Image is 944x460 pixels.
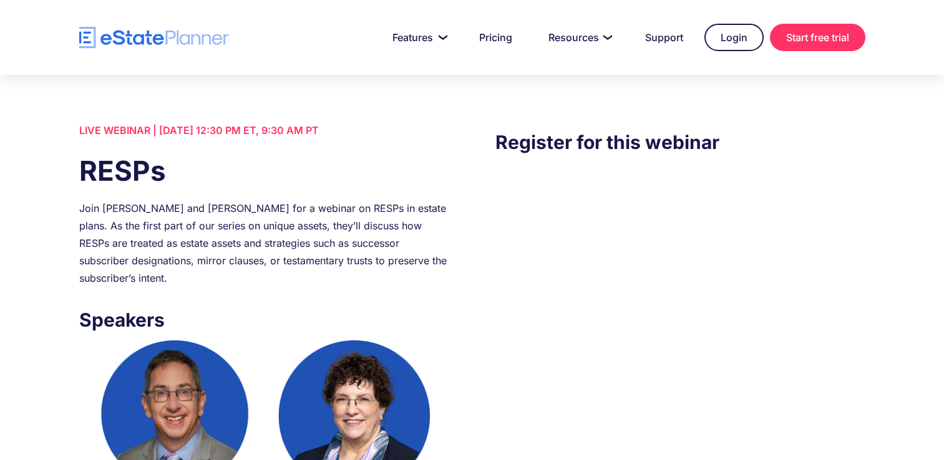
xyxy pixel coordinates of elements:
[79,305,449,334] h3: Speakers
[495,181,865,405] iframe: Form 0
[770,24,865,51] a: Start free trial
[377,25,458,50] a: Features
[79,199,449,287] div: Join [PERSON_NAME] and [PERSON_NAME] for a webinar on RESPs in estate plans. As the first part of...
[630,25,698,50] a: Support
[533,25,624,50] a: Resources
[495,128,865,156] h3: Register for this webinar
[79,27,229,49] a: home
[464,25,527,50] a: Pricing
[79,151,449,190] h1: RESPs
[704,24,764,51] a: Login
[79,122,449,139] div: LIVE WEBINAR | [DATE] 12:30 PM ET, 9:30 AM PT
